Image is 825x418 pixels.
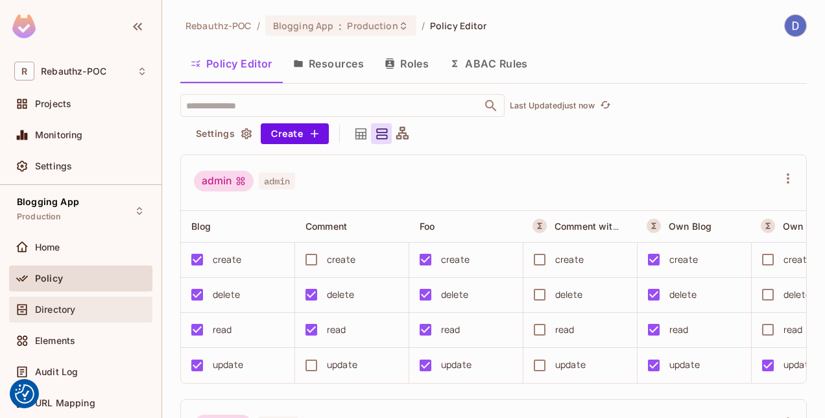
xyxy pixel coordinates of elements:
span: Comment [305,221,347,232]
div: update [669,358,700,372]
span: admin [259,173,295,190]
button: Open [482,97,500,115]
span: refresh [600,99,611,112]
span: R [14,62,34,80]
span: Production [347,19,398,32]
button: Consent Preferences [15,384,34,404]
span: Production [17,212,62,222]
div: update [327,358,357,372]
span: Blog [191,221,211,232]
div: create [783,252,812,267]
button: Settings [191,123,256,144]
div: update [213,358,243,372]
span: Home [35,242,60,252]
div: read [783,323,803,337]
span: Comment with valid length [555,220,673,232]
button: Policy Editor [180,47,283,80]
button: Create [261,123,329,144]
div: delete [213,288,240,302]
button: refresh [597,98,613,114]
div: delete [783,288,811,302]
span: Monitoring [35,130,83,140]
button: A Resource Set is a dynamically conditioned resource, defined by real-time criteria. [647,219,661,233]
span: Blogging App [17,197,79,207]
li: / [422,19,425,32]
div: update [783,358,814,372]
div: update [555,358,586,372]
span: Own Blog [669,221,711,232]
span: Settings [35,161,72,171]
li: / [257,19,260,32]
div: create [213,252,241,267]
div: create [327,252,355,267]
span: Audit Log [35,367,78,377]
span: the active workspace [185,19,252,32]
button: Roles [374,47,439,80]
button: Resources [283,47,374,80]
div: create [669,252,698,267]
img: SReyMgAAAABJRU5ErkJggg== [12,14,36,38]
p: Last Updated just now [510,101,595,111]
div: admin [194,171,254,191]
div: create [555,252,584,267]
button: A Resource Set is a dynamically conditioned resource, defined by real-time criteria. [761,219,775,233]
span: : [338,21,342,31]
img: Revisit consent button [15,384,34,404]
button: A Resource Set is a dynamically conditioned resource, defined by real-time criteria. [532,219,547,233]
div: read [327,323,346,337]
span: Click to refresh data [595,98,613,114]
span: Projects [35,99,71,109]
span: Directory [35,304,75,315]
span: Workspace: Rebauthz-POC [41,66,106,77]
span: Foo [420,221,435,232]
span: Policy [35,273,63,284]
div: create [441,252,470,267]
div: delete [327,288,354,302]
div: delete [441,288,468,302]
div: read [441,323,460,337]
div: read [669,323,689,337]
div: read [555,323,575,337]
span: Elements [35,336,75,346]
span: URL Mapping [35,398,95,408]
div: read [213,323,232,337]
div: delete [669,288,697,302]
div: delete [555,288,582,302]
button: ABAC Rules [439,47,538,80]
span: Blogging App [273,19,334,32]
img: Dusanka Vuleta [785,15,806,36]
div: update [441,358,472,372]
span: Policy Editor [430,19,487,32]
